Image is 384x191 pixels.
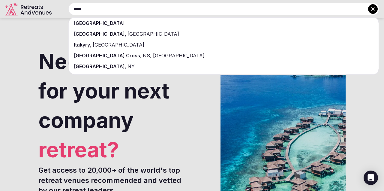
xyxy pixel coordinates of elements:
[91,42,144,48] span: [GEOGRAPHIC_DATA]
[126,31,179,37] span: [GEOGRAPHIC_DATA]
[69,61,379,72] div: ,
[74,42,90,48] span: Itakyry
[74,31,125,37] span: [GEOGRAPHIC_DATA]
[69,50,379,61] div: ,
[69,39,379,50] div: ,
[126,63,135,69] span: NY
[142,53,205,59] span: NS, [GEOGRAPHIC_DATA]
[74,63,125,69] span: [GEOGRAPHIC_DATA]
[74,53,140,59] span: [GEOGRAPHIC_DATA] Cross
[74,20,125,26] span: [GEOGRAPHIC_DATA]
[364,171,378,185] div: Open Intercom Messenger
[69,29,379,39] div: ,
